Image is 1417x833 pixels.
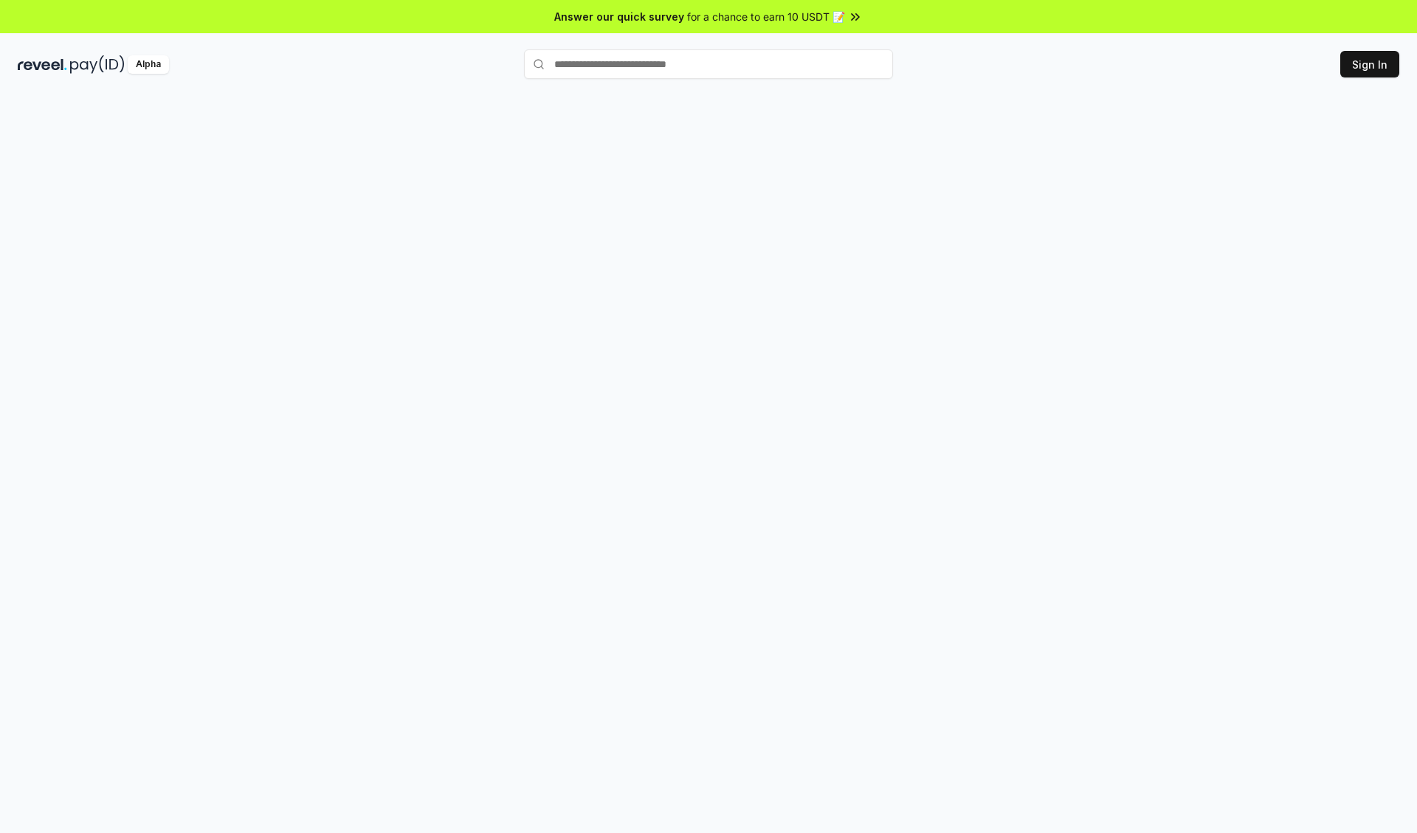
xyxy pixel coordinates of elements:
span: Answer our quick survey [554,9,684,24]
img: pay_id [70,55,125,74]
img: reveel_dark [18,55,67,74]
button: Sign In [1340,51,1399,77]
span: for a chance to earn 10 USDT 📝 [687,9,845,24]
div: Alpha [128,55,169,74]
